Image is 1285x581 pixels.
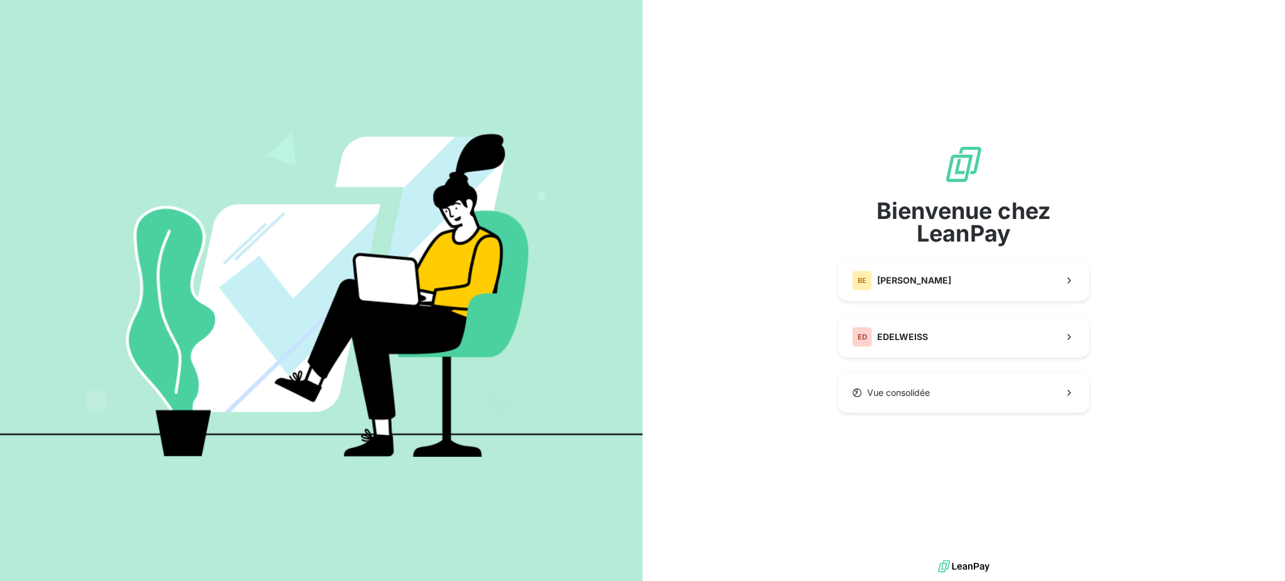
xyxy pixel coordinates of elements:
div: BE [852,270,872,290]
span: Bienvenue chez LeanPay [838,200,1089,245]
button: BE[PERSON_NAME] [838,260,1089,301]
span: Vue consolidée [867,386,930,399]
span: EDELWEISS [877,331,928,343]
button: Vue consolidée [838,373,1089,413]
img: logo sigle [944,144,984,184]
div: ED [852,327,872,347]
span: [PERSON_NAME] [877,274,951,287]
button: EDEDELWEISS [838,316,1089,358]
img: logo [938,557,989,576]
